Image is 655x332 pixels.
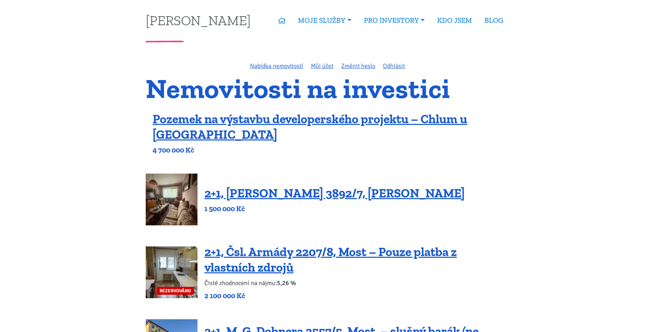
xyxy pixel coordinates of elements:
a: BLOG [478,12,509,28]
p: 4 700 000 Kč [153,145,509,155]
a: Můj účet [311,62,334,70]
a: Pozemek na výstavbu developerského projektu – Chlum u [GEOGRAPHIC_DATA] [153,111,467,142]
a: Odhlásit [383,62,405,70]
a: [PERSON_NAME] [146,13,251,27]
p: 1 500 000 Kč [204,204,465,214]
a: KDO JSEM [431,12,478,28]
a: PRO INVESTORY [358,12,431,28]
p: 2 100 000 Kč [204,291,509,301]
p: Čisté zhodnocení na nájmu: [204,278,509,288]
a: Nabídka nemovitostí [250,62,303,70]
b: 5,26 % [277,279,296,287]
a: 2+1, [PERSON_NAME] 3892/7, [PERSON_NAME] [204,186,465,201]
span: REZERVOVÁNO [156,287,194,295]
a: MOJE SLUŽBY [292,12,357,28]
a: REZERVOVÁNO [146,246,198,298]
a: Změnit heslo [341,62,375,70]
h1: Nemovitosti na investici [146,77,509,100]
a: 2+1, Čsl. Armády 2207/8, Most – Pouze platba z vlastních zdrojů [204,244,457,275]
